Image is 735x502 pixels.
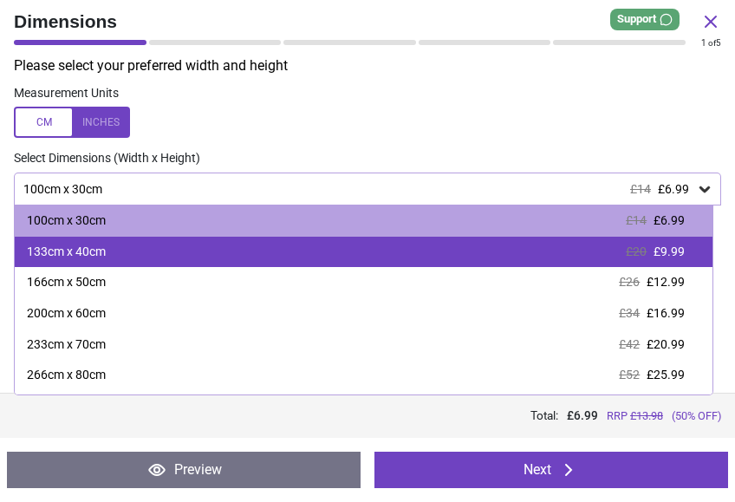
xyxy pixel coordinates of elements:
span: £ [567,407,598,424]
span: RRP [607,408,663,424]
span: 6.99 [574,408,598,422]
span: £16.99 [647,306,685,320]
label: Measurement Units [14,85,119,102]
button: Next [374,452,728,488]
span: £25.99 [647,368,685,381]
span: Dimensions [14,9,700,34]
span: £20.99 [647,337,685,351]
span: £14 [626,213,647,227]
span: £14 [630,182,651,196]
div: 133cm x 40cm [27,244,106,261]
span: £42 [619,337,640,351]
span: £12.99 [647,275,685,289]
button: Preview [7,452,361,488]
div: of 5 [701,37,721,49]
div: 100cm x 30cm [27,212,106,230]
span: (50% OFF) [672,408,721,424]
span: £9.99 [654,244,685,258]
span: £6.99 [654,213,685,227]
div: Support [610,9,680,30]
div: 200cm x 60cm [27,305,106,323]
span: £6.99 [658,182,689,196]
span: £34 [619,306,640,320]
div: 266cm x 80cm [27,367,106,384]
span: 1 [701,38,706,48]
div: Total: [14,407,721,424]
div: 100cm x 30cm [22,182,696,197]
div: 233cm x 70cm [27,336,106,354]
p: Please select your preferred width and height [14,56,735,75]
span: £ 13.98 [630,409,663,422]
span: £26 [619,275,640,289]
span: £52 [619,368,640,381]
div: 166cm x 50cm [27,274,106,291]
span: £20 [626,244,647,258]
